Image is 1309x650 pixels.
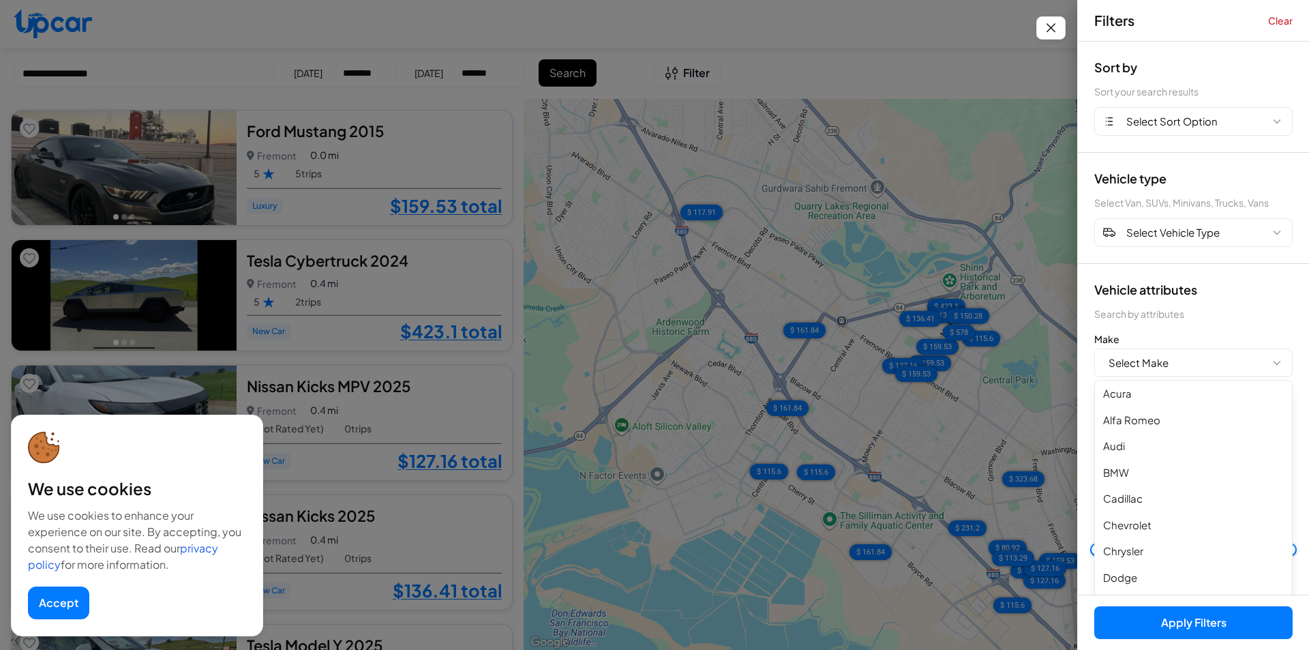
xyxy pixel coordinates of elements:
[28,477,246,499] div: We use cookies
[1095,433,1292,460] button: Audi
[1094,332,1293,346] div: Make
[1094,218,1293,247] button: Select Vehicle Type
[1126,225,1220,241] span: Select Vehicle Type
[1094,606,1293,639] button: Apply Filters
[1094,107,1293,136] button: Select Sort Option
[1095,538,1292,565] button: Chrysler
[28,587,89,619] button: Accept
[1094,58,1293,76] div: Sort by
[1095,460,1292,486] button: BMW
[1109,355,1169,371] span: Select Make
[1095,407,1292,434] button: Alfa Romeo
[28,507,246,573] div: We use cookies to enhance your experience on our site. By accepting, you consent to their use. Re...
[1094,280,1293,299] div: Vehicle attributes
[1094,169,1293,188] div: Vehicle type
[28,432,60,464] img: cookie-icon.svg
[1095,565,1292,591] button: Dodge
[1126,114,1218,130] span: Select Sort Option
[1094,349,1293,377] button: Select Make
[1095,512,1292,539] button: Chevrolet
[1095,381,1292,407] button: Acura
[1095,591,1292,617] button: Fiat
[1268,14,1293,27] button: Clear
[1094,307,1293,321] div: Search by attributes
[1094,196,1293,210] div: Select Van, SUVs, Minivans, Trucks, Vans
[1036,16,1066,40] button: Close filters
[1095,486,1292,512] button: Cadillac
[1094,11,1134,30] span: Filters
[1094,85,1293,99] div: Sort your search results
